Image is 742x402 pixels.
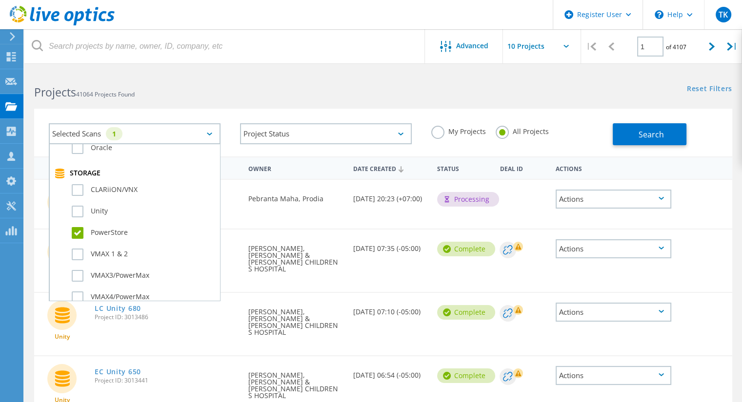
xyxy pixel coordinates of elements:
span: Project ID: 3013441 [95,378,239,383]
a: EC Unity 650 [95,368,140,375]
label: Oracle [72,142,215,154]
div: Complete [437,242,495,256]
div: Processing [437,192,499,207]
a: Reset Filters [687,85,732,94]
div: Actions [556,190,672,209]
div: Storage [55,169,215,178]
a: Live Optics Dashboard [10,20,115,27]
div: Actions [551,159,677,177]
label: PowerStore [72,227,215,239]
label: VMAX4/PowerMax [72,291,215,303]
div: Pebranta Maha, Prodia [243,180,348,212]
a: LC Unity 680 [95,305,140,312]
span: Unity [55,334,70,340]
span: Project ID: 3013486 [95,314,239,320]
div: | [722,29,742,64]
label: VMAX 1 & 2 [72,249,215,260]
div: | [581,29,601,64]
button: Search [613,123,686,145]
div: Status [432,159,495,177]
div: [DATE] 06:54 (-05:00) [348,356,432,388]
div: Owner [243,159,348,177]
label: Unity [72,206,215,217]
div: [PERSON_NAME], [PERSON_NAME] & [PERSON_NAME] CHILDREN S HOSPITAL [243,293,348,345]
div: Date Created [348,159,432,177]
b: Projects [34,84,76,100]
div: Project Status [240,123,412,144]
label: My Projects [431,126,486,135]
span: of 4107 [666,43,686,51]
div: Selected Scans [49,123,221,144]
span: 41064 Projects Found [76,90,135,98]
div: 1 [106,127,122,140]
label: VMAX3/PowerMax [72,270,215,282]
div: Actions [556,303,672,322]
div: Actions [556,239,672,258]
span: TK [719,11,728,19]
div: [PERSON_NAME], [PERSON_NAME] & [PERSON_NAME] CHILDREN S HOSPITAL [243,230,348,282]
div: [DATE] 07:35 (-05:00) [348,230,432,262]
div: [DATE] 07:10 (-05:00) [348,293,432,325]
div: Deal Id [495,159,550,177]
span: Advanced [456,42,488,49]
input: Search projects by name, owner, ID, company, etc [24,29,425,63]
svg: \n [655,10,663,19]
label: CLARiiON/VNX [72,184,215,196]
span: Search [639,129,664,140]
div: Complete [437,368,495,383]
div: Actions [556,366,672,385]
div: Complete [437,305,495,320]
div: [DATE] 20:23 (+07:00) [348,180,432,212]
label: All Projects [496,126,549,135]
